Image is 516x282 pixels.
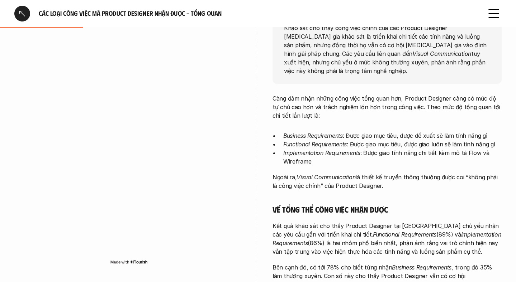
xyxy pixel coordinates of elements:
p: Ngoài ra, là thiết kế truyền thông thường được coi “không phải là công việc chính” của Product De... [273,173,502,190]
em: Visual Communication [412,50,471,57]
p: : Được giao tính năng chi tiết kèm mô tả Flow và Wireframe [283,149,502,166]
em: Business Requirements [392,264,451,271]
h6: Các loại công việc mà Product Designer nhận được - Tổng quan [39,9,477,18]
p: Càng đảm nhận những công việc tổng quan hơn, Product Designer càng có mức độ tự chủ cao hơn và tr... [273,94,502,120]
em: Implementation Requirements [273,231,503,247]
em: Implementation Requirements [283,149,360,156]
em: Functional Requirements [373,231,436,238]
iframe: Interactive or visual content [14,43,243,258]
p: : Được giao mục tiêu, được đề xuất sẽ làm tính năng gì [283,131,502,140]
em: Visual Communication [297,174,355,181]
p: Kết quả khảo sát cho thấy Product Designer tại [GEOGRAPHIC_DATA] chủ yếu nhận các yêu cầu gắn với... [273,222,502,256]
p: Khảo sát cho thấy công việc chính của các Product Designer [MEDICAL_DATA] gia khảo sát là triển k... [284,23,490,75]
em: Functional Requirements [283,141,347,148]
img: Made with Flourish [110,259,148,265]
p: : Được giao mục tiêu, được giao luôn sẽ làm tính năng gì [283,140,502,149]
h5: Về tổng thể công việc nhận được [273,204,502,214]
em: Business Requirements [283,132,343,139]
